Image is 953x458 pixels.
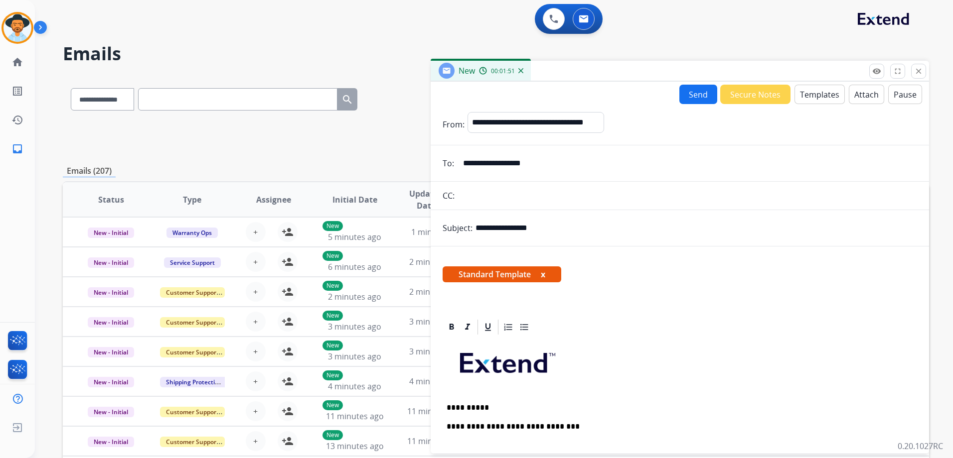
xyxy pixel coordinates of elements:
[246,431,266,451] button: +
[849,85,884,104] button: Attach
[253,405,258,417] span: +
[160,287,225,298] span: Customer Support
[322,311,343,321] p: New
[411,227,461,237] span: 1 minute ago
[253,226,258,238] span: +
[88,257,134,268] span: New - Initial
[480,320,495,335] div: Underline
[322,281,343,291] p: New
[88,228,134,238] span: New - Initial
[246,342,266,361] button: +
[407,406,465,417] span: 11 minutes ago
[246,222,266,242] button: +
[282,316,294,328] mat-icon: person_add
[246,312,266,332] button: +
[328,351,381,362] span: 3 minutes ago
[88,377,134,387] span: New - Initial
[11,143,23,155] mat-icon: inbox
[88,407,134,417] span: New - Initial
[282,435,294,447] mat-icon: person_add
[322,370,343,380] p: New
[898,440,943,452] p: 0.20.1027RC
[459,65,475,76] span: New
[888,85,922,104] button: Pause
[63,44,929,64] h2: Emails
[183,194,201,206] span: Type
[98,194,124,206] span: Status
[443,266,561,282] span: Standard Template
[253,375,258,387] span: +
[282,405,294,417] mat-icon: person_add
[88,317,134,328] span: New - Initial
[160,347,225,357] span: Customer Support
[246,371,266,391] button: +
[322,400,343,410] p: New
[88,287,134,298] span: New - Initial
[164,257,221,268] span: Service Support
[409,316,463,327] span: 3 minutes ago
[253,345,258,357] span: +
[443,118,465,130] p: From:
[328,291,381,302] span: 2 minutes ago
[282,375,294,387] mat-icon: person_add
[322,430,343,440] p: New
[166,228,218,238] span: Warranty Ops
[11,56,23,68] mat-icon: home
[160,317,225,328] span: Customer Support
[253,316,258,328] span: +
[893,67,902,76] mat-icon: fullscreen
[491,67,515,75] span: 00:01:51
[326,441,384,452] span: 13 minutes ago
[282,345,294,357] mat-icon: person_add
[444,320,459,335] div: Bold
[409,376,463,387] span: 4 minutes ago
[409,346,463,357] span: 3 minutes ago
[872,67,881,76] mat-icon: remove_red_eye
[794,85,845,104] button: Templates
[326,411,384,422] span: 11 minutes ago
[443,157,454,169] p: To:
[88,437,134,447] span: New - Initial
[322,221,343,231] p: New
[720,85,791,104] button: Secure Notes
[679,85,717,104] button: Send
[282,286,294,298] mat-icon: person_add
[246,252,266,272] button: +
[541,268,545,280] button: x
[322,341,343,350] p: New
[253,286,258,298] span: +
[256,194,291,206] span: Assignee
[501,320,516,335] div: Ordered List
[160,377,228,387] span: Shipping Protection
[914,67,923,76] mat-icon: close
[253,435,258,447] span: +
[517,320,532,335] div: Bullet List
[322,251,343,261] p: New
[328,321,381,332] span: 3 minutes ago
[11,114,23,126] mat-icon: history
[246,401,266,421] button: +
[253,256,258,268] span: +
[460,320,475,335] div: Italic
[160,407,225,417] span: Customer Support
[328,231,381,242] span: 5 minutes ago
[11,85,23,97] mat-icon: list_alt
[328,261,381,272] span: 6 minutes ago
[88,347,134,357] span: New - Initial
[443,190,455,202] p: CC:
[404,188,449,212] span: Updated Date
[282,226,294,238] mat-icon: person_add
[246,282,266,302] button: +
[63,165,116,177] p: Emails (207)
[409,256,463,267] span: 2 minutes ago
[3,14,31,42] img: avatar
[341,94,353,106] mat-icon: search
[160,437,225,447] span: Customer Support
[443,222,473,234] p: Subject:
[332,194,377,206] span: Initial Date
[328,381,381,392] span: 4 minutes ago
[409,286,463,297] span: 2 minutes ago
[407,436,465,447] span: 11 minutes ago
[282,256,294,268] mat-icon: person_add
